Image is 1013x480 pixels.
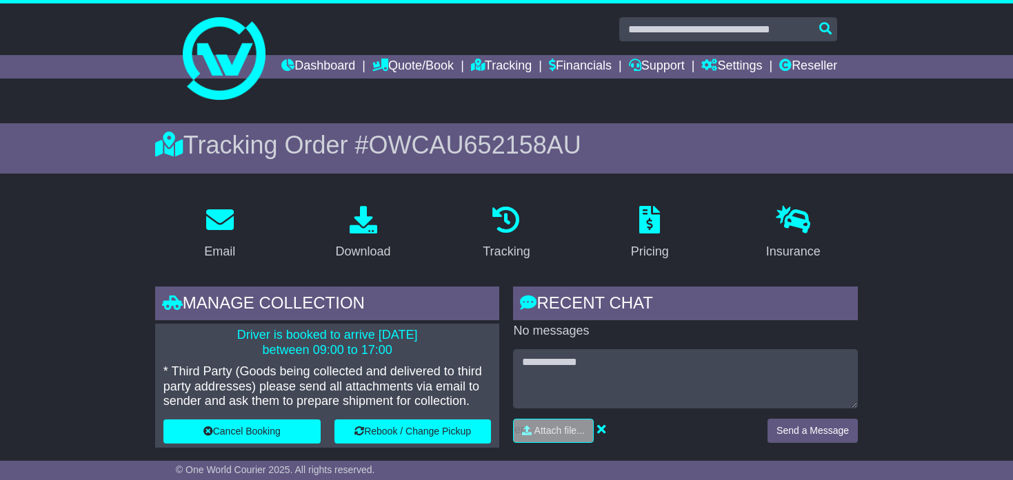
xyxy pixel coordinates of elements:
[513,286,858,324] div: RECENT CHAT
[163,364,492,409] p: * Third Party (Goods being collected and delivered to third party addresses) please send all atta...
[281,55,355,79] a: Dashboard
[766,242,821,261] div: Insurance
[336,242,391,261] div: Download
[204,242,235,261] div: Email
[629,55,685,79] a: Support
[334,419,492,444] button: Rebook / Change Pickup
[327,201,400,266] a: Download
[701,55,762,79] a: Settings
[155,130,858,160] div: Tracking Order #
[372,55,454,79] a: Quote/Book
[176,464,375,475] span: © One World Courier 2025. All rights reserved.
[195,201,244,266] a: Email
[779,55,837,79] a: Reseller
[163,419,321,444] button: Cancel Booking
[631,242,669,261] div: Pricing
[768,419,858,443] button: Send a Message
[483,242,530,261] div: Tracking
[622,201,678,266] a: Pricing
[163,328,492,357] p: Driver is booked to arrive [DATE] between 09:00 to 17:00
[471,55,532,79] a: Tracking
[549,55,612,79] a: Financials
[513,324,858,339] p: No messages
[369,131,581,159] span: OWCAU652158AU
[155,286,500,324] div: Manage collection
[757,201,830,266] a: Insurance
[474,201,539,266] a: Tracking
